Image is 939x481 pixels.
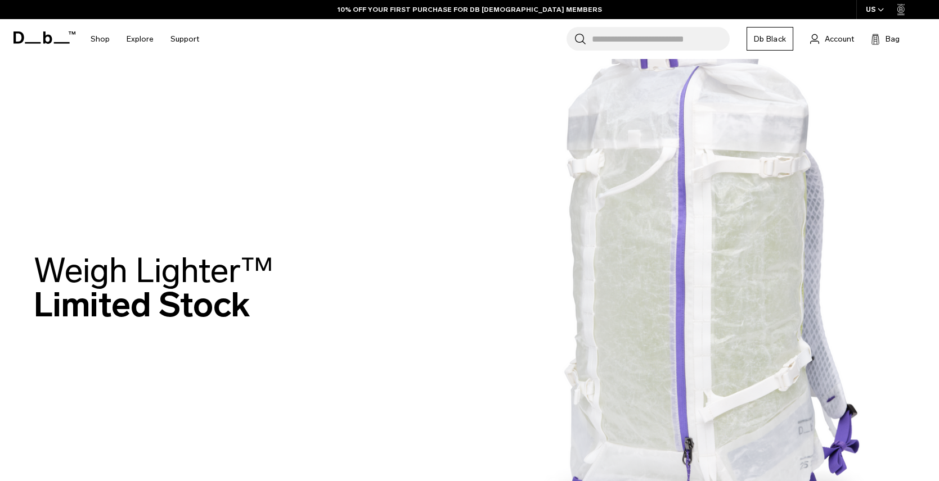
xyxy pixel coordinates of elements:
span: Account [825,33,854,45]
a: Account [810,32,854,46]
a: 10% OFF YOUR FIRST PURCHASE FOR DB [DEMOGRAPHIC_DATA] MEMBERS [338,4,602,15]
h2: Limited Stock [34,253,273,322]
a: Support [170,19,199,59]
a: Explore [127,19,154,59]
button: Bag [871,32,900,46]
span: Weigh Lighter™ [34,250,273,291]
span: Bag [886,33,900,45]
nav: Main Navigation [82,19,208,59]
a: Shop [91,19,110,59]
a: Db Black [747,27,793,51]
